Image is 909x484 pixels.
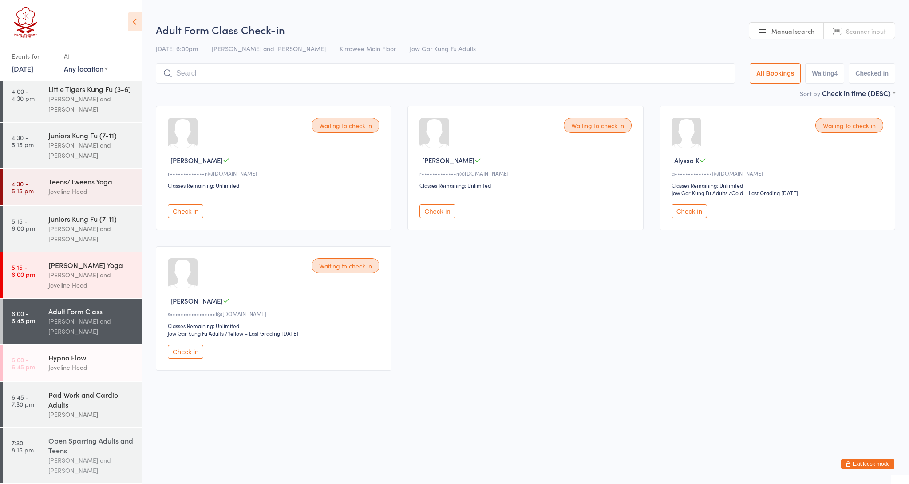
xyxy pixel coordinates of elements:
a: 6:45 -7:30 pmPad Work and Cardio Adults[PERSON_NAME] [3,382,142,427]
div: At [64,49,108,64]
div: Classes Remaining: Unlimited [419,181,634,189]
div: Classes Remaining: Unlimited [168,181,382,189]
div: Joveline Head [48,186,134,196]
span: Scanner input [846,27,886,36]
a: [DATE] [12,64,33,73]
div: [PERSON_NAME] and [PERSON_NAME] [48,94,134,114]
button: All Bookings [750,63,801,84]
div: Any location [64,64,108,73]
div: Waiting to check in [564,118,632,133]
a: 5:15 -6:00 pmJuniors Kung Fu (7-11)[PERSON_NAME] and [PERSON_NAME] [3,206,142,252]
div: Open Sparring Adults and Teens [48,436,134,455]
div: [PERSON_NAME] [48,409,134,420]
div: Events for [12,49,55,64]
label: Sort by [800,89,820,98]
span: [PERSON_NAME] [422,156,474,165]
button: Checked in [849,63,895,84]
div: Juniors Kung Fu (7-11) [48,130,134,140]
div: Joveline Head [48,362,134,372]
div: Little Tigers Kung Fu (3-6) [48,84,134,94]
time: 4:30 - 5:15 pm [12,134,34,148]
div: Teens/Tweens Yoga [48,176,134,186]
button: Check in [419,204,455,218]
time: 7:30 - 8:15 pm [12,439,34,453]
button: Exit kiosk mode [841,459,894,469]
div: Waiting to check in [312,258,379,273]
span: / Yellow – Last Grading [DATE] [225,329,298,337]
button: Waiting4 [805,63,844,84]
div: r•••••••••••••n@[DOMAIN_NAME] [419,169,634,177]
span: Manual search [771,27,814,36]
div: a••••••••••••••t@[DOMAIN_NAME] [672,169,886,177]
div: Adult Form Class [48,306,134,316]
div: Check in time (DESC) [822,88,895,98]
a: 6:00 -6:45 pmHypno FlowJoveline Head [3,345,142,381]
span: / Gold – Last Grading [DATE] [729,189,798,196]
span: [PERSON_NAME] and [PERSON_NAME] [212,44,326,53]
img: Head Academy Kung Fu [9,7,42,40]
div: Hypno Flow [48,352,134,362]
span: Jow Gar Kung Fu Adults [410,44,476,53]
div: Waiting to check in [815,118,883,133]
time: 6:00 - 6:45 pm [12,310,35,324]
a: 4:00 -4:30 pmLittle Tigers Kung Fu (3-6)[PERSON_NAME] and [PERSON_NAME] [3,76,142,122]
button: Check in [168,345,203,359]
time: 4:30 - 5:15 pm [12,180,34,194]
h2: Adult Form Class Check-in [156,22,895,37]
input: Search [156,63,735,84]
div: 4 [834,70,838,77]
button: Check in [672,204,707,218]
div: [PERSON_NAME] and [PERSON_NAME] [48,455,134,476]
a: 6:00 -6:45 pmAdult Form Class[PERSON_NAME] and [PERSON_NAME] [3,299,142,344]
div: Waiting to check in [312,118,379,133]
div: Classes Remaining: Unlimited [672,181,886,189]
div: Classes Remaining: Unlimited [168,322,382,329]
span: Kirrawee Main Floor [340,44,396,53]
div: [PERSON_NAME] and [PERSON_NAME] [48,316,134,336]
a: 4:30 -5:15 pmJuniors Kung Fu (7-11)[PERSON_NAME] and [PERSON_NAME] [3,123,142,168]
span: [DATE] 6:00pm [156,44,198,53]
span: [PERSON_NAME] [170,156,223,165]
a: 4:30 -5:15 pmTeens/Tweens YogaJoveline Head [3,169,142,205]
div: Pad Work and Cardio Adults [48,390,134,409]
div: [PERSON_NAME] and [PERSON_NAME] [48,224,134,244]
a: 7:30 -8:15 pmOpen Sparring Adults and Teens[PERSON_NAME] and [PERSON_NAME] [3,428,142,483]
div: Juniors Kung Fu (7-11) [48,214,134,224]
time: 6:45 - 7:30 pm [12,393,34,408]
a: 5:15 -6:00 pm[PERSON_NAME] Yoga[PERSON_NAME] and Joveline Head [3,252,142,298]
span: Alyssa K [674,156,700,165]
div: Jow Gar Kung Fu Adults [168,329,224,337]
time: 6:00 - 6:45 pm [12,356,35,370]
div: [PERSON_NAME] and [PERSON_NAME] [48,140,134,160]
time: 4:00 - 4:30 pm [12,88,35,102]
div: Jow Gar Kung Fu Adults [672,189,727,196]
div: s•••••••••••••••••1@[DOMAIN_NAME] [168,310,382,317]
button: Check in [168,204,203,218]
div: r•••••••••••••n@[DOMAIN_NAME] [168,169,382,177]
span: [PERSON_NAME] [170,296,223,305]
div: [PERSON_NAME] Yoga [48,260,134,270]
time: 5:15 - 6:00 pm [12,217,35,232]
div: [PERSON_NAME] and Joveline Head [48,270,134,290]
time: 5:15 - 6:00 pm [12,264,35,278]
